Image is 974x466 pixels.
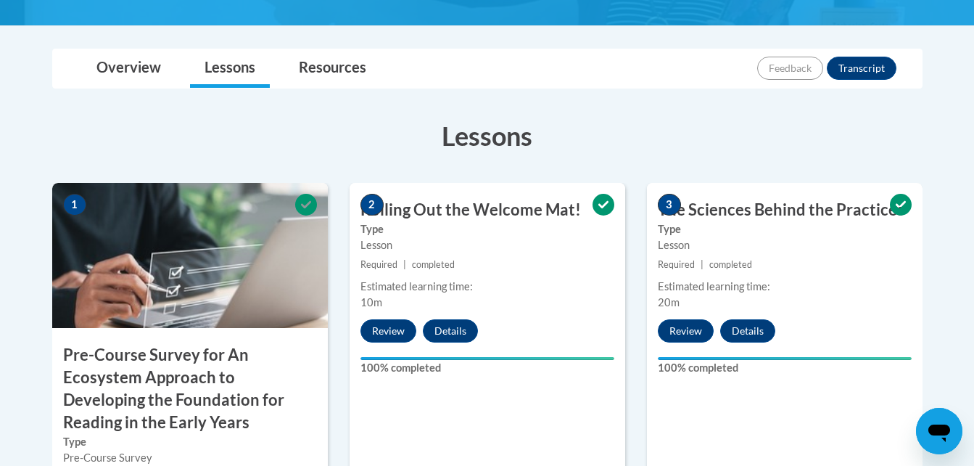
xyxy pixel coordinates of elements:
button: Transcript [827,57,896,80]
div: Estimated learning time: [658,279,912,295]
label: Type [63,434,317,450]
label: 100% completed [658,360,912,376]
div: Lesson [658,237,912,253]
h3: Pre-Course Survey for An Ecosystem Approach to Developing the Foundation for Reading in the Early... [52,344,328,433]
div: Pre-Course Survey [63,450,317,466]
span: 3 [658,194,681,216]
button: Feedback [757,57,823,80]
a: Resources [284,49,381,88]
span: 2 [360,194,384,216]
h3: Rolling Out the Welcome Mat! [350,199,625,221]
span: 1 [63,194,86,216]
img: Course Image [52,183,328,328]
label: 100% completed [360,360,614,376]
span: completed [412,259,455,270]
span: 20m [658,296,680,308]
div: Lesson [360,237,614,253]
span: completed [709,259,752,270]
label: Type [658,221,912,237]
iframe: Button to launch messaging window [916,408,962,454]
button: Details [720,319,775,343]
div: Estimated learning time: [360,279,614,295]
span: | [701,259,703,270]
h3: The Sciences Behind the Practices [647,199,923,221]
div: Your progress [658,357,912,360]
span: Required [658,259,695,270]
span: | [403,259,406,270]
a: Lessons [190,49,270,88]
button: Details [423,319,478,343]
span: Required [360,259,397,270]
h3: Lessons [52,118,923,154]
button: Review [658,319,714,343]
a: Overview [82,49,176,88]
label: Type [360,221,614,237]
button: Review [360,319,416,343]
div: Your progress [360,357,614,360]
span: 10m [360,296,382,308]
